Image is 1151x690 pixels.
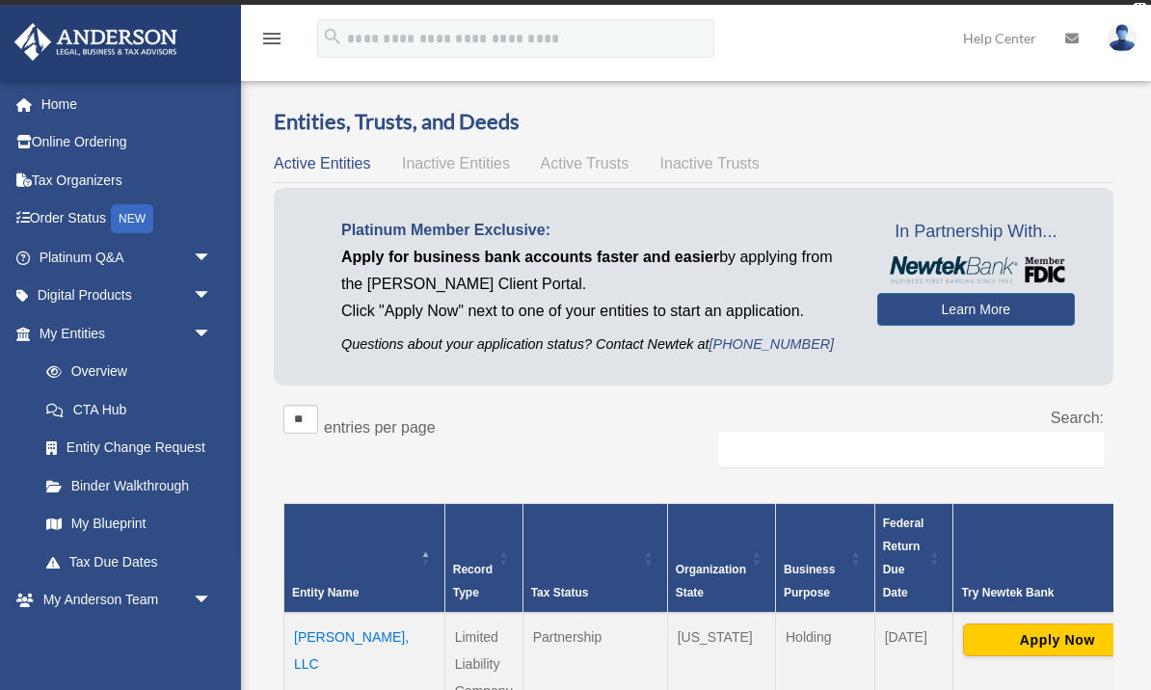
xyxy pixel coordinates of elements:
[111,204,153,233] div: NEW
[324,419,436,436] label: entries per page
[444,503,522,613] th: Record Type: Activate to sort
[883,517,924,599] span: Federal Return Due Date
[27,543,231,581] a: Tax Due Dates
[667,503,775,613] th: Organization State: Activate to sort
[963,624,1151,656] button: Apply Now
[9,23,183,61] img: Anderson Advisors Platinum Portal
[775,503,874,613] th: Business Purpose: Activate to sort
[13,161,241,199] a: Tax Organizers
[13,277,241,315] a: Digital Productsarrow_drop_down
[341,217,848,244] p: Platinum Member Exclusive:
[13,314,231,353] a: My Entitiesarrow_drop_down
[274,107,1113,137] h3: Entities, Trusts, and Deeds
[284,503,445,613] th: Entity Name: Activate to invert sorting
[193,314,231,354] span: arrow_drop_down
[274,155,370,172] span: Active Entities
[341,244,848,298] p: by applying from the [PERSON_NAME] Client Portal.
[193,238,231,278] span: arrow_drop_down
[676,563,746,599] span: Organization State
[13,581,241,620] a: My Anderson Teamarrow_drop_down
[292,586,359,599] span: Entity Name
[877,217,1075,248] span: In Partnership With...
[887,256,1065,282] img: NewtekBankLogoSM.png
[874,503,953,613] th: Federal Return Due Date: Activate to sort
[13,85,241,123] a: Home
[13,238,241,277] a: Platinum Q&Aarrow_drop_down
[1134,3,1146,14] div: close
[1108,24,1137,52] img: User Pic
[531,586,589,599] span: Tax Status
[13,123,241,162] a: Online Ordering
[961,581,1132,604] div: Try Newtek Bank
[453,563,493,599] span: Record Type
[27,390,231,429] a: CTA Hub
[709,336,835,352] a: [PHONE_NUMBER]
[260,34,283,50] a: menu
[193,581,231,621] span: arrow_drop_down
[341,332,848,357] p: Questions about your application status? Contact Newtek at
[402,155,510,172] span: Inactive Entities
[260,27,283,50] i: menu
[27,466,231,505] a: Binder Walkthrough
[660,155,760,172] span: Inactive Trusts
[13,199,241,239] a: Order StatusNEW
[27,353,222,391] a: Overview
[341,249,719,265] span: Apply for business bank accounts faster and easier
[27,505,231,544] a: My Blueprint
[193,619,231,658] span: arrow_drop_down
[541,155,629,172] span: Active Trusts
[27,429,231,467] a: Entity Change Request
[522,503,667,613] th: Tax Status: Activate to sort
[322,26,343,47] i: search
[784,563,835,599] span: Business Purpose
[341,298,848,325] p: Click "Apply Now" next to one of your entities to start an application.
[193,277,231,316] span: arrow_drop_down
[877,293,1075,326] a: Learn More
[13,619,241,657] a: My Documentsarrow_drop_down
[1051,410,1104,426] label: Search:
